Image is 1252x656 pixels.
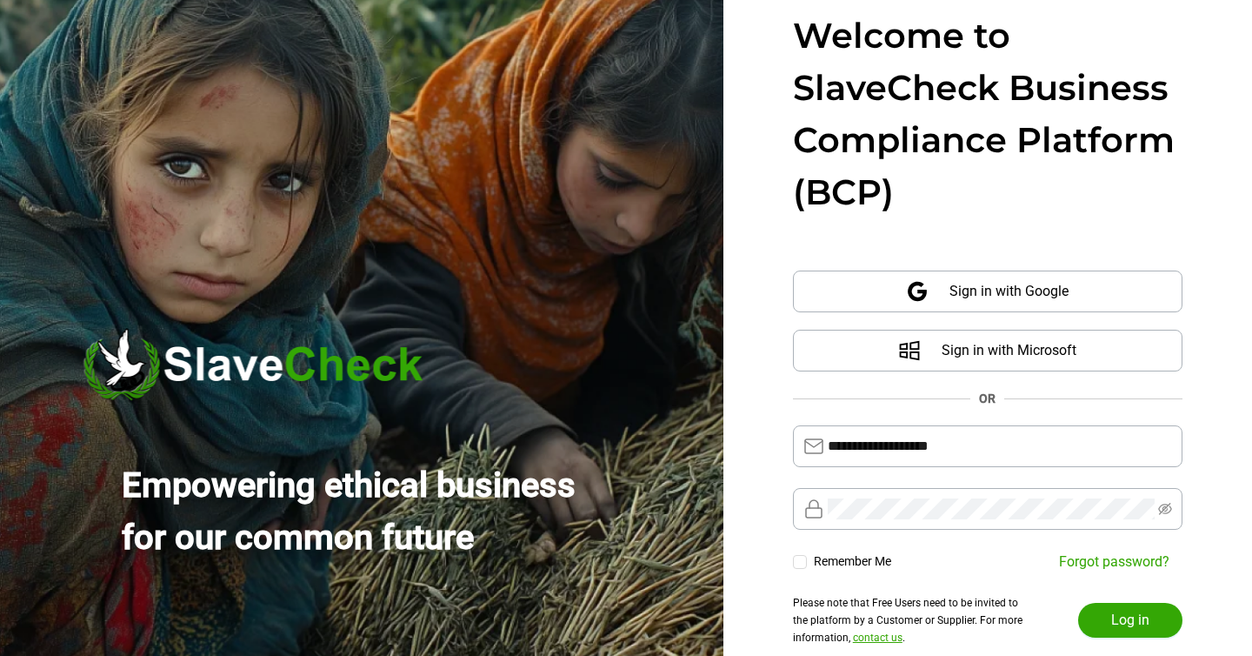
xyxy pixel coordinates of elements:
[949,271,1069,312] span: Sign in with Google
[1158,502,1172,516] span: eye-invisible
[1059,553,1169,570] a: Forgot password?
[898,339,921,362] span: windows
[853,632,902,644] a: contact us
[1111,610,1149,631] span: Log in
[906,280,929,303] span: google
[793,10,1182,218] div: Welcome to SlaveCheck Business Compliance Platform (BCP)
[807,552,898,571] span: Remember Me
[122,459,584,564] div: Empowering ethical business for our common future
[793,271,1182,312] button: Sign in with Google
[793,597,1022,644] span: Please note that Free Users need to be invited to the platform by a Customer or Supplier. For mor...
[979,389,996,408] div: OR
[942,330,1076,372] span: Sign in with Microsoft
[1078,603,1182,638] button: Log in
[793,330,1182,372] button: Sign in with Microsoft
